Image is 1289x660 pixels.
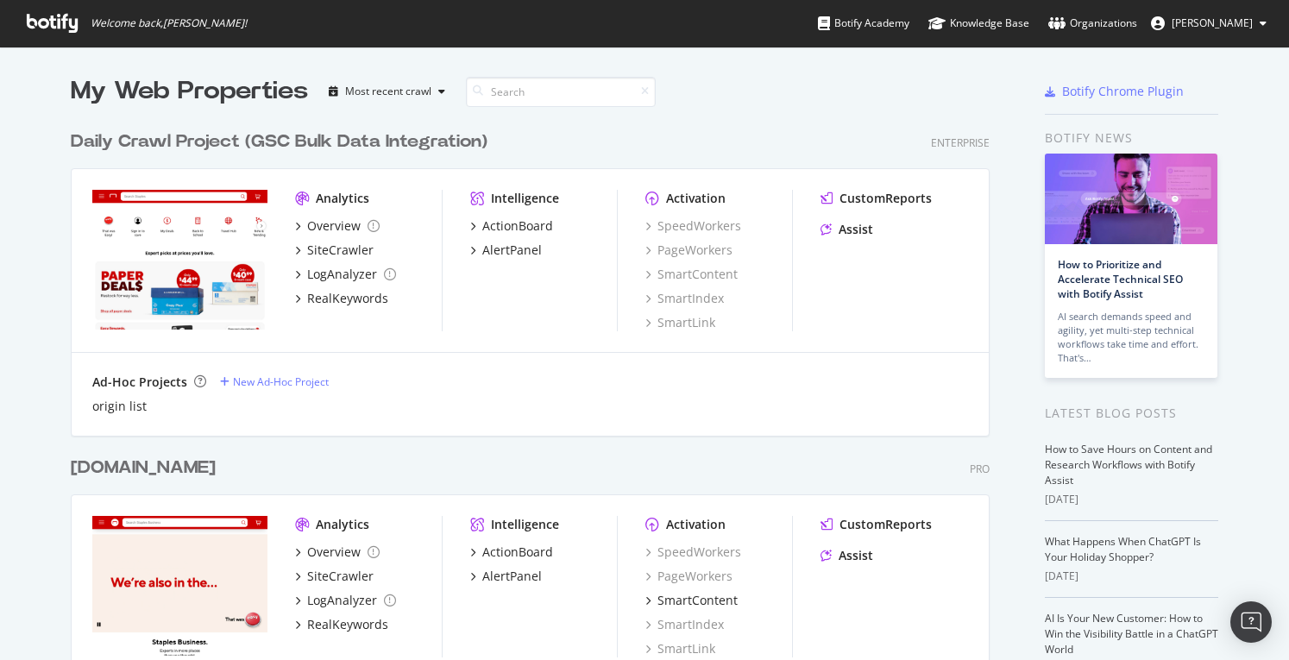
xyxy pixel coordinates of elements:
[645,242,733,259] a: PageWorkers
[666,190,726,207] div: Activation
[71,456,223,481] a: [DOMAIN_NAME]
[821,221,873,238] a: Assist
[295,592,396,609] a: LogAnalyzer
[491,190,559,207] div: Intelligence
[645,568,733,585] a: PageWorkers
[491,516,559,533] div: Intelligence
[821,516,932,533] a: CustomReports
[295,568,374,585] a: SiteCrawler
[470,544,553,561] a: ActionBoard
[295,242,374,259] a: SiteCrawler
[1045,492,1218,507] div: [DATE]
[1230,601,1272,643] div: Open Intercom Messenger
[307,217,361,235] div: Overview
[666,516,726,533] div: Activation
[1045,129,1218,148] div: Botify news
[1045,611,1218,657] a: AI Is Your New Customer: How to Win the Visibility Battle in a ChatGPT World
[322,78,452,105] button: Most recent crawl
[307,544,361,561] div: Overview
[839,547,873,564] div: Assist
[1058,310,1204,365] div: AI search demands speed and agility, yet multi-step technical workflows take time and effort. Tha...
[1045,569,1218,584] div: [DATE]
[645,314,715,331] a: SmartLink
[307,266,377,283] div: LogAnalyzer
[645,544,741,561] a: SpeedWorkers
[482,568,542,585] div: AlertPanel
[295,217,380,235] a: Overview
[307,242,374,259] div: SiteCrawler
[482,544,553,561] div: ActionBoard
[470,217,553,235] a: ActionBoard
[1172,16,1253,30] span: David Johnson
[470,242,542,259] a: AlertPanel
[307,616,388,633] div: RealKeywords
[1137,9,1280,37] button: [PERSON_NAME]
[92,516,267,656] img: staplesadvantage.com
[71,129,487,154] div: Daily Crawl Project (GSC Bulk Data Integration)
[1062,83,1184,100] div: Botify Chrome Plugin
[645,640,715,657] a: SmartLink
[92,374,187,391] div: Ad-Hoc Projects
[1058,257,1183,301] a: How to Prioritize and Accelerate Technical SEO with Botify Assist
[1045,404,1218,423] div: Latest Blog Posts
[71,74,308,109] div: My Web Properties
[818,15,909,32] div: Botify Academy
[645,266,738,283] a: SmartContent
[931,135,990,150] div: Enterprise
[839,516,932,533] div: CustomReports
[307,290,388,307] div: RealKeywords
[91,16,247,30] span: Welcome back, [PERSON_NAME] !
[657,592,738,609] div: SmartContent
[316,190,369,207] div: Analytics
[821,190,932,207] a: CustomReports
[295,544,380,561] a: Overview
[839,190,932,207] div: CustomReports
[645,290,724,307] a: SmartIndex
[71,129,494,154] a: Daily Crawl Project (GSC Bulk Data Integration)
[482,217,553,235] div: ActionBoard
[71,456,216,481] div: [DOMAIN_NAME]
[92,190,267,330] img: staples.com
[970,462,990,476] div: Pro
[233,374,329,389] div: New Ad-Hoc Project
[92,398,147,415] a: origin list
[645,616,724,633] a: SmartIndex
[1045,442,1212,487] a: How to Save Hours on Content and Research Workflows with Botify Assist
[1045,534,1201,564] a: What Happens When ChatGPT Is Your Holiday Shopper?
[839,221,873,238] div: Assist
[295,616,388,633] a: RealKeywords
[345,86,431,97] div: Most recent crawl
[1045,83,1184,100] a: Botify Chrome Plugin
[307,592,377,609] div: LogAnalyzer
[295,290,388,307] a: RealKeywords
[1048,15,1137,32] div: Organizations
[645,217,741,235] a: SpeedWorkers
[928,15,1029,32] div: Knowledge Base
[466,77,656,107] input: Search
[295,266,396,283] a: LogAnalyzer
[307,568,374,585] div: SiteCrawler
[645,592,738,609] a: SmartContent
[316,516,369,533] div: Analytics
[482,242,542,259] div: AlertPanel
[821,547,873,564] a: Assist
[470,568,542,585] a: AlertPanel
[1045,154,1217,244] img: How to Prioritize and Accelerate Technical SEO with Botify Assist
[220,374,329,389] a: New Ad-Hoc Project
